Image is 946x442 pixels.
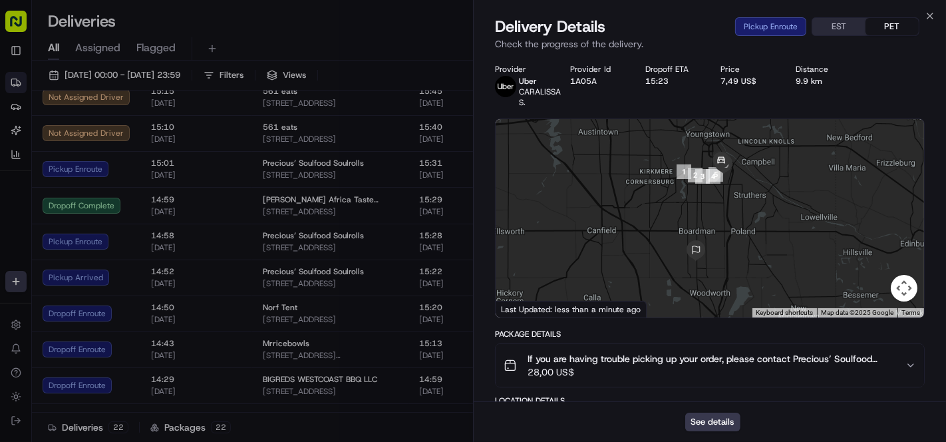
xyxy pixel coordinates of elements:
a: Open this area in Google Maps (opens a new window) [499,300,543,318]
a: 💻API Documentation [107,187,219,211]
button: If you are having trouble picking up your order, please contact Precious’ Soulfood Soulrolls for ... [496,344,924,387]
div: 9.9 km [796,76,850,87]
a: 📗Knowledge Base [8,187,107,211]
div: Provider [495,64,549,75]
div: 2 [683,162,708,188]
span: API Documentation [126,192,214,206]
div: Price [720,64,774,75]
button: Keyboard shortcuts [756,308,813,318]
div: 💻 [112,194,123,204]
span: Pylon [132,225,161,235]
span: Knowledge Base [27,192,102,206]
div: 4 [701,164,726,189]
img: Google [499,300,543,318]
div: 3 [690,164,715,189]
a: Terms (opens in new tab) [901,309,920,316]
button: 1A05A [570,76,597,87]
img: 1736555255976-a54dd68f-1ca7-489b-9aae-adbdc363a1c4 [13,126,37,150]
a: Powered byPylon [94,224,161,235]
div: Provider Id [570,64,624,75]
button: EST [812,18,866,35]
p: Check the progress of the delivery. [495,37,925,51]
div: Package Details [495,329,925,339]
input: Clear [35,85,220,99]
button: PET [866,18,919,35]
span: 28,00 US$ [528,365,895,379]
div: 15:23 [645,76,699,87]
span: Map data ©2025 Google [821,309,893,316]
div: Distance [796,64,850,75]
p: Welcome 👋 [13,53,242,74]
div: 📗 [13,194,24,204]
img: uber-new-logo.jpeg [495,76,516,97]
div: Last Updated: less than a minute ago [496,301,647,318]
button: Map camera controls [891,275,917,302]
span: CARALISSA S. [519,87,561,108]
div: 1 [671,159,697,184]
img: Nash [13,13,40,39]
button: Start new chat [226,130,242,146]
div: We're available if you need us! [45,140,168,150]
div: Dropoff ETA [645,64,699,75]
div: Start new chat [45,126,218,140]
div: 7,49 US$ [720,76,774,87]
div: Location Details [495,395,925,406]
span: Delivery Details [495,16,605,37]
span: If you are having trouble picking up your order, please contact Precious’ Soulfood Soulrolls for ... [528,352,895,365]
span: Uber [519,76,537,87]
button: See details [685,413,740,431]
